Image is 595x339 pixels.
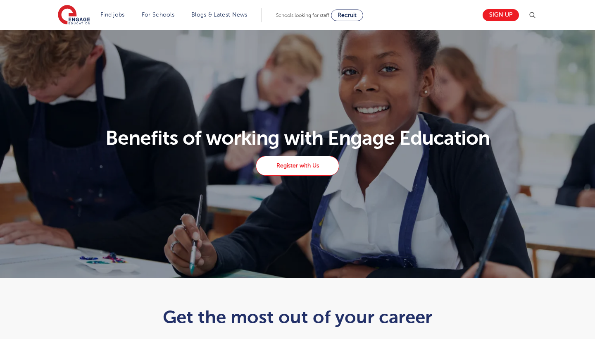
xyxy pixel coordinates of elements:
a: Blogs & Latest News [191,12,248,18]
a: Recruit [331,10,363,21]
span: Schools looking for staff [276,12,329,18]
a: Find jobs [100,12,125,18]
a: Sign up [483,9,519,21]
span: Recruit [338,12,357,18]
a: Register with Us [256,156,339,176]
a: For Schools [142,12,174,18]
img: Engage Education [58,5,90,26]
h1: Get the most out of your career [95,307,500,327]
h1: Benefits of working with Engage Education [53,128,542,148]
